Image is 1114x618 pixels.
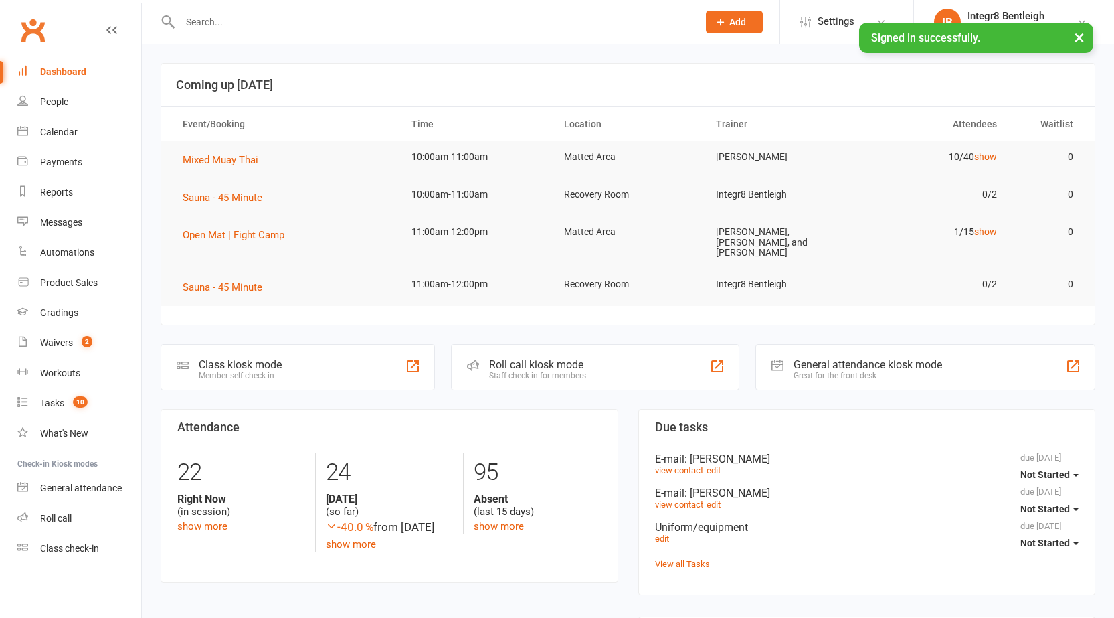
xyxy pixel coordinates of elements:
div: Automations [40,247,94,258]
div: E-mail [655,453,1079,465]
span: Mixed Muay Thai [183,154,258,166]
span: Sauna - 45 Minute [183,191,262,204]
span: Settings [818,7,854,37]
span: Not Started [1020,504,1070,514]
td: 10/40 [856,141,1009,173]
button: Not Started [1020,463,1079,487]
button: Open Mat | Fight Camp [183,227,294,243]
div: Reports [40,187,73,198]
div: Roll call [40,513,72,524]
div: Gradings [40,307,78,318]
th: Waitlist [1009,107,1085,141]
div: General attendance [40,483,122,493]
div: Roll call kiosk mode [489,358,586,371]
div: Integr8 Bentleigh [967,10,1044,22]
a: show more [326,538,376,550]
span: Sauna - 45 Minute [183,281,262,293]
strong: [DATE] [326,493,453,506]
div: Payments [40,157,82,167]
div: Class check-in [40,543,99,554]
button: × [1067,23,1091,52]
td: Matted Area [552,141,705,173]
span: : [PERSON_NAME] [684,453,770,465]
div: (last 15 days) [474,493,601,518]
a: Class kiosk mode [17,534,141,564]
div: from [DATE] [326,518,453,536]
td: 0 [1009,141,1085,173]
div: (in session) [177,493,305,518]
td: 10:00am-11:00am [399,179,552,210]
td: 10:00am-11:00am [399,141,552,173]
th: Location [552,107,705,141]
a: edit [707,499,721,510]
div: Class kiosk mode [199,358,282,371]
a: Dashboard [17,57,141,87]
a: Tasks 10 [17,388,141,418]
td: [PERSON_NAME], [PERSON_NAME], and [PERSON_NAME] [704,216,856,268]
div: General attendance kiosk mode [794,358,942,371]
a: Waivers 2 [17,328,141,358]
button: Mixed Muay Thai [183,152,268,168]
div: Tasks [40,398,64,408]
div: Waivers [40,337,73,348]
div: Calendar [40,127,78,137]
a: Calendar [17,117,141,147]
div: Staff check-in for members [489,371,586,380]
td: Integr8 Bentleigh [704,268,856,300]
a: Workouts [17,358,141,388]
div: E-mail [655,487,1079,499]
th: Attendees [856,107,1009,141]
th: Event/Booking [171,107,399,141]
h3: Due tasks [655,420,1079,434]
td: Recovery Room [552,179,705,210]
span: Not Started [1020,469,1070,480]
a: Roll call [17,504,141,534]
button: Add [706,11,763,33]
button: Not Started [1020,497,1079,521]
a: show [974,151,997,162]
a: edit [655,534,669,544]
button: Sauna - 45 Minute [183,189,272,206]
a: Product Sales [17,268,141,298]
div: Integr8 Bentleigh [967,22,1044,34]
strong: Right Now [177,493,305,506]
td: 0 [1009,268,1085,300]
a: Automations [17,238,141,268]
th: Trainer [704,107,856,141]
td: 11:00am-12:00pm [399,268,552,300]
div: Product Sales [40,277,98,288]
div: IB [934,9,961,35]
a: edit [707,465,721,475]
div: People [40,96,68,107]
span: -40.0 % [326,520,373,534]
div: 95 [474,453,601,493]
td: [PERSON_NAME] [704,141,856,173]
span: Signed in successfully. [871,31,980,44]
a: show more [177,520,227,532]
div: Workouts [40,368,80,378]
th: Time [399,107,552,141]
td: Matted Area [552,216,705,248]
div: Messages [40,217,82,228]
td: Recovery Room [552,268,705,300]
div: Member self check-in [199,371,282,380]
td: Integr8 Bentleigh [704,179,856,210]
a: view contact [655,499,703,510]
td: 11:00am-12:00pm [399,216,552,248]
span: Not Started [1020,538,1070,548]
h3: Attendance [177,420,601,434]
span: 10 [73,396,88,408]
a: show [974,226,997,237]
td: 0/2 [856,268,1009,300]
a: What's New [17,418,141,449]
span: Open Mat | Fight Camp [183,229,284,241]
div: Great for the front desk [794,371,942,380]
a: General attendance kiosk mode [17,473,141,504]
a: Payments [17,147,141,177]
strong: Absent [474,493,601,506]
div: Uniform/equipment [655,521,1079,534]
button: Not Started [1020,531,1079,555]
span: : [PERSON_NAME] [684,487,770,499]
td: 0/2 [856,179,1009,210]
td: 0 [1009,216,1085,248]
